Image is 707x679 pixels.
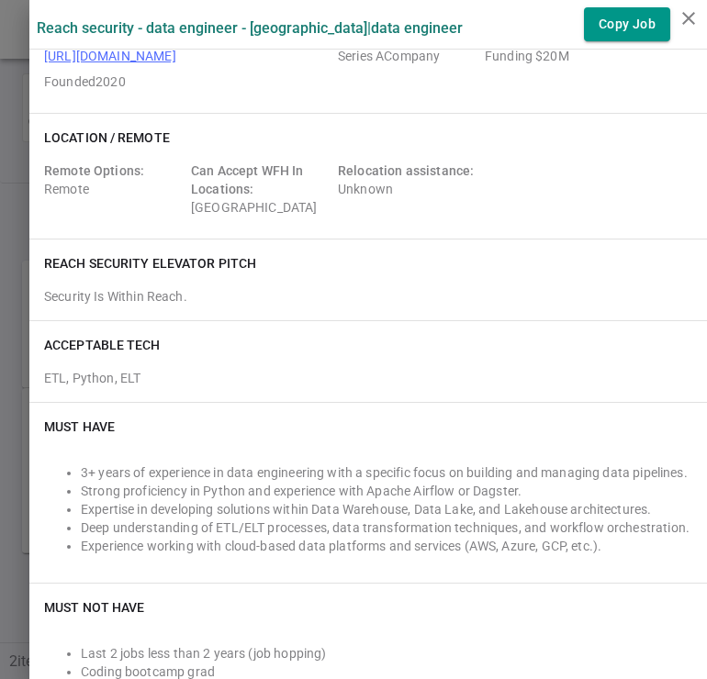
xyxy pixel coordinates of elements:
label: Reach Security - Data Engineer - [GEOGRAPHIC_DATA] | Data Engineer [37,19,463,37]
h6: Reach Security elevator pitch [44,254,256,273]
li: Strong proficiency in Python and experience with Apache Airflow or Dagster. [81,482,692,500]
div: ETL, Python, ELT [44,362,692,387]
h6: ACCEPTABLE TECH [44,336,161,354]
div: Unknown [338,161,477,217]
h6: Must Have [44,417,115,436]
i: close [678,7,700,29]
li: Expertise in developing solutions within Data Warehouse, Data Lake, and Lakehouse architectures. [81,500,692,518]
h6: Must NOT Have [44,598,144,617]
li: Deep understanding of ETL/ELT processes, data transformation techniques, and workflow orchestration. [81,518,692,537]
span: Employer Stage e.g. Series A [338,47,477,65]
span: Company URL [44,47,331,65]
div: Security Is Within Reach. [44,287,692,306]
span: Remote Options: [44,163,144,178]
button: Copy Job [584,7,670,41]
span: Employer Founded [44,72,184,91]
a: [URL][DOMAIN_NAME] [44,49,176,63]
li: Last 2 jobs less than 2 years (job hopping) [81,644,692,662]
span: Can Accept WFH In Locations: [191,163,304,196]
li: Experience working with cloud-based data platforms and services (AWS, Azure, GCP, etc.). [81,537,692,555]
li: 3+ years of experience in data engineering with a specific focus on building and managing data pi... [81,463,692,482]
span: Employer Founding [485,47,624,65]
h6: Location / Remote [44,128,170,147]
span: Relocation assistance: [338,163,474,178]
div: Remote [44,161,184,217]
div: [GEOGRAPHIC_DATA] [191,161,331,217]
